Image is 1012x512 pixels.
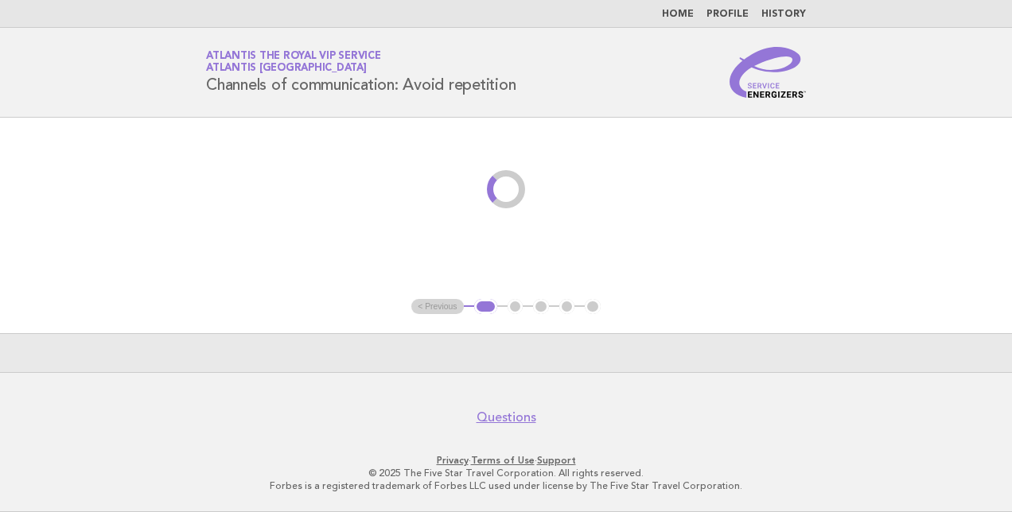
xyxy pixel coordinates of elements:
[22,454,990,467] p: · ·
[206,52,516,93] h1: Channels of communication: Avoid repetition
[477,409,536,425] a: Questions
[537,455,576,466] a: Support
[206,51,381,73] a: Atlantis the Royal VIP ServiceAtlantis [GEOGRAPHIC_DATA]
[22,479,990,492] p: Forbes is a registered trademark of Forbes LLC used under license by The Five Star Travel Corpora...
[437,455,469,466] a: Privacy
[761,10,806,19] a: History
[471,455,535,466] a: Terms of Use
[206,64,367,74] span: Atlantis [GEOGRAPHIC_DATA]
[706,10,749,19] a: Profile
[662,10,694,19] a: Home
[730,47,806,98] img: Service Energizers
[22,467,990,479] p: © 2025 The Five Star Travel Corporation. All rights reserved.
